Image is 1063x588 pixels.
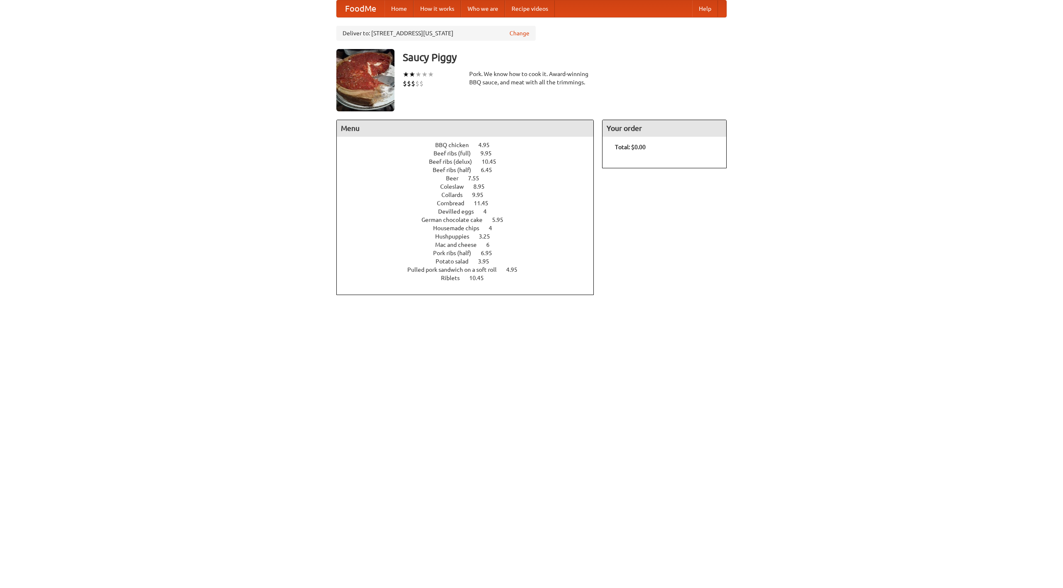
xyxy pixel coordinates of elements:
span: Devilled eggs [438,208,482,215]
span: Coleslaw [440,183,472,190]
span: 3.95 [478,258,497,265]
h4: Your order [603,120,726,137]
span: Cornbread [437,200,473,207]
a: Hushpuppies 3.25 [435,233,505,240]
li: ★ [415,70,421,79]
b: Total: $0.00 [615,144,646,150]
h4: Menu [337,120,593,137]
div: Pork. We know how to cook it. Award-winning BBQ sauce, and meat with all the trimmings. [469,70,594,86]
a: Help [692,0,718,17]
a: Potato salad 3.95 [436,258,505,265]
span: Riblets [441,275,468,281]
span: 8.95 [473,183,493,190]
a: Recipe videos [505,0,555,17]
span: 7.55 [468,175,487,182]
a: German chocolate cake 5.95 [421,217,519,223]
li: $ [403,79,407,88]
a: Beer 7.55 [446,175,495,182]
li: ★ [409,70,415,79]
a: FoodMe [337,0,385,17]
span: 9.95 [480,150,500,157]
span: 4.95 [506,266,526,273]
li: $ [419,79,424,88]
div: Deliver to: [STREET_ADDRESS][US_STATE] [336,26,536,41]
a: How it works [414,0,461,17]
a: Cornbread 11.45 [437,200,504,207]
a: Change [509,29,529,37]
a: Beef ribs (delux) 10.45 [429,158,512,165]
span: BBQ chicken [435,142,477,148]
li: ★ [428,70,434,79]
img: angular.jpg [336,49,394,111]
li: $ [411,79,415,88]
a: Who we are [461,0,505,17]
span: 4 [489,225,500,231]
span: 5.95 [492,217,512,223]
span: Beer [446,175,467,182]
span: Hushpuppies [435,233,478,240]
span: Beef ribs (delux) [429,158,480,165]
span: Pork ribs (half) [433,250,480,256]
a: Devilled eggs 4 [438,208,502,215]
span: 4 [483,208,495,215]
span: 3.25 [479,233,498,240]
span: 10.45 [482,158,505,165]
a: Home [385,0,414,17]
a: Housemade chips 4 [433,225,507,231]
h3: Saucy Piggy [403,49,727,66]
span: Pulled pork sandwich on a soft roll [407,266,505,273]
span: Mac and cheese [435,241,485,248]
span: Beef ribs (full) [434,150,479,157]
li: $ [407,79,411,88]
a: Coleslaw 8.95 [440,183,500,190]
a: Collards 9.95 [441,192,499,198]
a: Pulled pork sandwich on a soft roll 4.95 [407,266,533,273]
span: 9.95 [472,192,492,198]
li: $ [415,79,419,88]
a: Pork ribs (half) 6.95 [433,250,507,256]
span: 4.95 [478,142,498,148]
span: 6.45 [481,167,500,173]
li: ★ [421,70,428,79]
span: 11.45 [474,200,497,207]
span: 10.45 [469,275,492,281]
li: ★ [403,70,409,79]
a: Mac and cheese 6 [435,241,505,248]
a: Beef ribs (half) 6.45 [433,167,507,173]
span: German chocolate cake [421,217,491,223]
span: 6.95 [481,250,500,256]
a: Riblets 10.45 [441,275,499,281]
span: Collards [441,192,471,198]
a: Beef ribs (full) 9.95 [434,150,507,157]
span: Housemade chips [433,225,487,231]
span: 6 [486,241,498,248]
a: BBQ chicken 4.95 [435,142,505,148]
span: Beef ribs (half) [433,167,480,173]
span: Potato salad [436,258,477,265]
